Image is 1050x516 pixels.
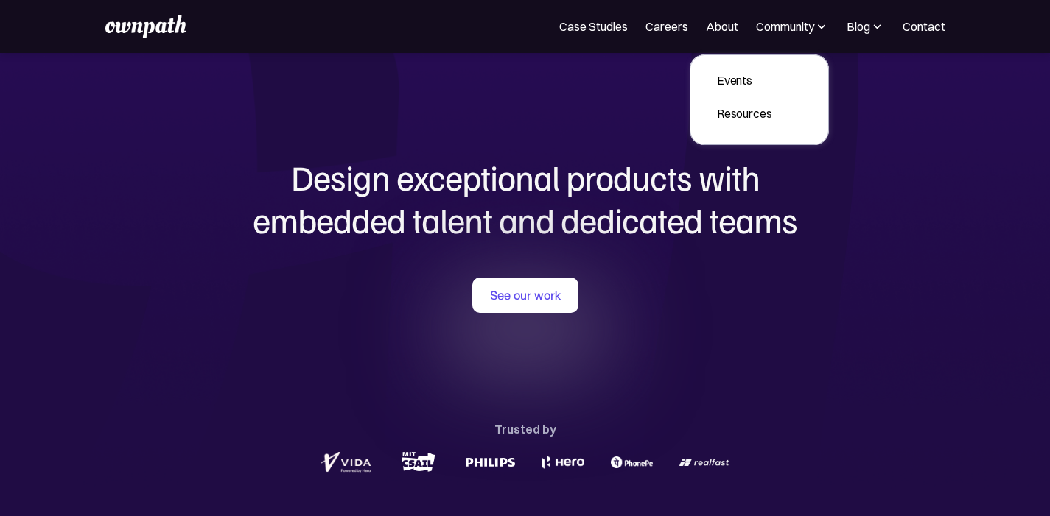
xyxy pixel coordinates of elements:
[705,67,784,93] a: Events
[645,18,688,35] a: Careers
[717,71,772,89] div: Events
[717,105,772,122] div: Resources
[172,156,879,241] h1: Design exceptional products with embedded talent and dedicated teams
[847,18,870,35] div: Blog
[756,18,814,35] div: Community
[706,18,738,35] a: About
[690,54,829,145] nav: Community
[705,100,784,127] a: Resources
[847,18,885,35] div: Blog
[472,278,578,313] a: See our work
[903,18,945,35] a: Contact
[559,18,628,35] a: Case Studies
[494,419,556,439] div: Trusted by
[756,18,829,35] div: Community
